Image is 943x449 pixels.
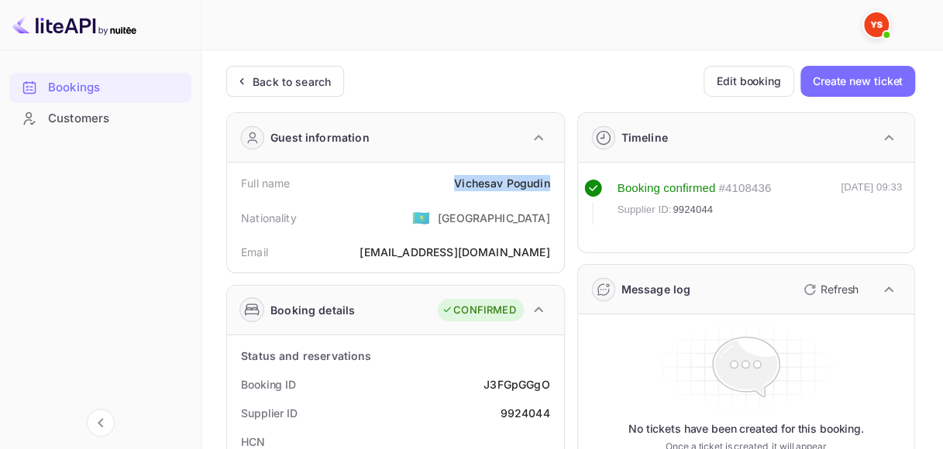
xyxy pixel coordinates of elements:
[9,104,191,132] a: Customers
[9,73,191,103] div: Bookings
[704,66,794,97] button: Edit booking
[484,376,549,392] div: J3FGpGGgO
[270,302,355,318] div: Booking details
[241,210,297,226] div: Nationality
[241,175,290,191] div: Full name
[253,74,331,90] div: Back to search
[241,376,296,392] div: Booking ID
[628,421,864,437] p: No tickets have been created for this booking.
[454,175,549,191] div: Vichesav Pogudin
[48,79,184,97] div: Bookings
[360,244,549,260] div: [EMAIL_ADDRESS][DOMAIN_NAME]
[621,129,668,146] div: Timeline
[618,202,672,218] span: Supplier ID:
[48,110,184,128] div: Customers
[241,244,268,260] div: Email
[621,281,691,297] div: Message log
[618,180,716,197] div: Booking confirmed
[12,12,136,37] img: LiteAPI logo
[718,180,771,197] div: # 4108436
[241,348,371,364] div: Status and reservations
[821,281,859,297] p: Refresh
[794,277,865,302] button: Refresh
[500,405,549,421] div: 9924044
[841,180,902,224] div: [DATE] 09:33
[438,210,550,226] div: [GEOGRAPHIC_DATA]
[87,409,115,437] button: Collapse navigation
[442,303,515,318] div: CONFIRMED
[9,104,191,134] div: Customers
[9,73,191,101] a: Bookings
[800,66,915,97] button: Create new ticket
[673,202,713,218] span: 9924044
[412,204,430,231] span: United States
[270,129,370,146] div: Guest information
[241,405,298,421] div: Supplier ID
[864,12,889,37] img: Yandex Support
